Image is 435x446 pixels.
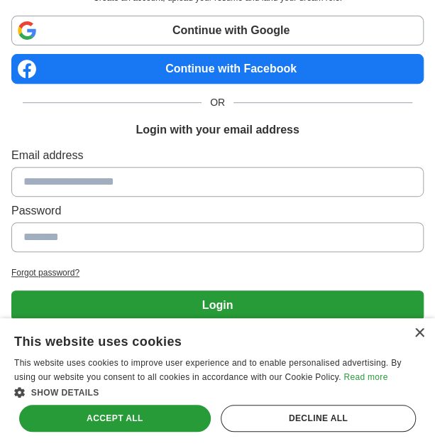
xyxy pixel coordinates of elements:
[11,266,424,279] a: Forgot password?
[11,16,424,45] a: Continue with Google
[202,95,233,110] span: OR
[11,202,424,219] label: Password
[414,328,424,339] div: Close
[11,147,424,164] label: Email address
[14,329,385,350] div: This website uses cookies
[136,121,299,138] h1: Login with your email address
[14,385,421,399] div: Show details
[14,358,401,382] span: This website uses cookies to improve user experience and to enable personalised advertising. By u...
[11,290,424,320] button: Login
[31,388,99,398] span: Show details
[343,372,387,382] a: Read more, opens a new window
[221,405,416,432] div: Decline all
[11,54,424,84] a: Continue with Facebook
[19,405,211,432] div: Accept all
